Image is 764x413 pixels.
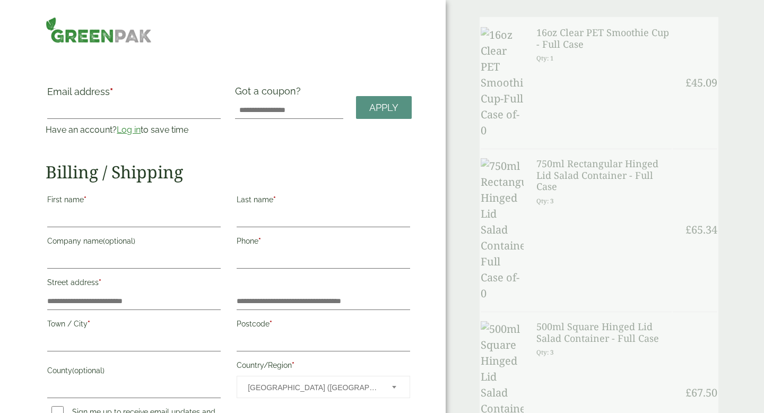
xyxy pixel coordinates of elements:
label: Last name [237,192,410,210]
abbr: required [273,195,276,204]
span: United Kingdom (UK) [248,376,378,399]
label: Street address [47,275,221,293]
abbr: required [292,361,294,369]
img: GreenPak Supplies [46,17,152,43]
label: Email address [47,87,221,102]
span: (optional) [103,237,135,245]
abbr: required [270,320,272,328]
abbr: required [88,320,90,328]
label: Postcode [237,316,410,334]
span: Apply [369,102,398,114]
abbr: required [110,86,113,97]
a: Log in [117,125,141,135]
label: First name [47,192,221,210]
abbr: required [258,237,261,245]
abbr: required [99,278,101,287]
span: Country/Region [237,376,410,398]
abbr: required [84,195,86,204]
h2: Billing / Shipping [46,162,412,182]
span: (optional) [72,366,105,375]
p: Have an account? to save time [46,124,222,136]
a: Apply [356,96,412,119]
label: Got a coupon? [235,85,305,102]
label: County [47,363,221,381]
label: Company name [47,234,221,252]
label: Town / City [47,316,221,334]
label: Phone [237,234,410,252]
label: Country/Region [237,358,410,376]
